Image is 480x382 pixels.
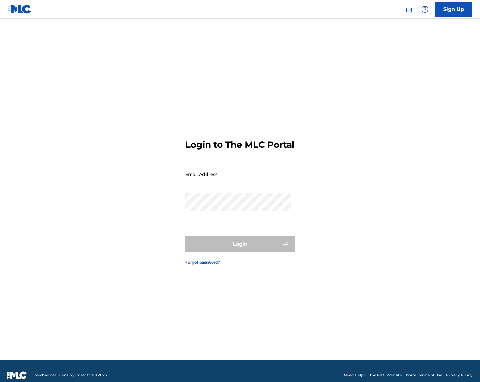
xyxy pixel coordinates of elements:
[369,372,402,378] a: The MLC Website
[406,372,442,378] a: Portal Terms of Use
[185,260,220,265] a: Forgot password?
[7,371,27,379] img: logo
[435,2,472,17] a: Sign Up
[344,372,366,378] a: Need Help?
[419,3,431,16] div: Help
[421,6,429,13] img: help
[7,5,32,14] img: MLC Logo
[34,372,107,378] span: Mechanical Licensing Collective © 2025
[405,6,412,13] img: search
[402,3,415,16] a: Public Search
[446,372,472,378] a: Privacy Policy
[185,139,294,150] h3: Login to The MLC Portal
